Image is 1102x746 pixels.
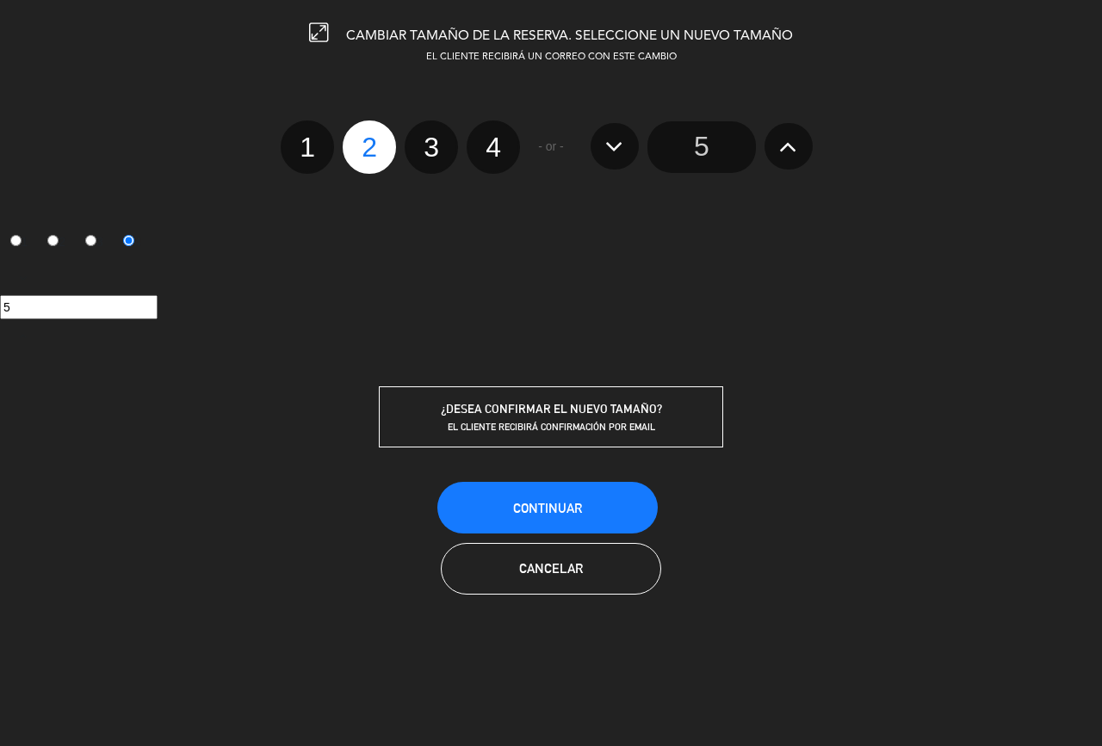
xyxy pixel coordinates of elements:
label: 3 [405,120,458,174]
label: 2 [343,120,396,174]
span: - or - [538,137,564,157]
span: Continuar [513,501,582,515]
span: Cancelar [519,561,583,576]
label: 4 [113,228,151,257]
span: EL CLIENTE RECIBIRÁ UN CORREO CON ESTE CAMBIO [426,52,677,62]
label: 3 [76,228,114,257]
label: 1 [281,120,334,174]
span: EL CLIENTE RECIBIRÁ CONFIRMACIÓN POR EMAIL [448,421,655,433]
label: 2 [38,228,76,257]
label: 4 [467,120,520,174]
span: CAMBIAR TAMAÑO DE LA RESERVA. SELECCIONE UN NUEVO TAMAÑO [346,29,793,43]
span: ¿DESEA CONFIRMAR EL NUEVO TAMAÑO? [441,402,662,416]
